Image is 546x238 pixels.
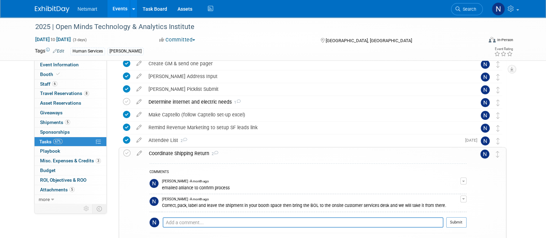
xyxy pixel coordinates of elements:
[35,166,106,175] a: Budget
[496,61,500,68] i: Move task
[35,89,106,98] a: Travel Reservations8
[35,108,106,117] a: Giveaways
[84,91,89,96] span: 8
[40,187,75,192] span: Attachments
[40,62,79,67] span: Event Information
[96,158,101,163] span: 3
[496,125,500,132] i: Move task
[39,139,63,144] span: Tasks
[481,60,490,69] img: Nina Finn
[78,6,97,12] span: Netsmart
[35,185,106,194] a: Attachments5
[145,122,467,133] div: Remind Revenue Marketing to setup SF leads link
[56,72,60,76] i: Booth reservation complete
[40,168,56,173] span: Budget
[465,138,481,143] span: [DATE]
[65,120,70,125] span: 5
[72,38,87,42] span: (3 days)
[496,87,500,93] i: Move task
[496,74,500,80] i: Move task
[496,112,500,119] i: Move task
[178,139,187,143] span: 2
[162,197,209,202] span: [PERSON_NAME] - A month ago
[35,60,106,69] a: Event Information
[481,111,490,120] img: Nina Finn
[35,98,106,108] a: Asset Reservations
[481,85,490,94] img: Nina Finn
[162,179,209,184] span: [PERSON_NAME] - A month ago
[35,175,106,185] a: ROI, Objectives & ROO
[35,6,69,13] img: ExhibitDay
[40,81,57,87] span: Staff
[133,86,145,92] a: edit
[35,156,106,165] a: Misc. Expenses & Credits3
[451,3,483,15] a: Search
[35,70,106,79] a: Booth
[494,47,513,51] div: Event Rating
[40,148,60,154] span: Playbook
[496,99,500,106] i: Move task
[39,197,50,202] span: more
[133,137,145,143] a: edit
[150,169,467,176] div: COMMENTS
[40,110,63,115] span: Giveaways
[35,146,106,156] a: Playbook
[35,118,106,127] a: Shipments5
[80,204,93,213] td: Personalize Event Tab Strip
[480,150,489,159] img: Nina Finn
[145,58,467,69] div: Create GM & send one pager
[35,137,106,146] a: Tasks67%
[70,48,105,55] div: Human Services
[326,38,412,43] span: [GEOGRAPHIC_DATA], [GEOGRAPHIC_DATA]
[209,152,218,156] span: 2
[40,129,70,135] span: Sponsorships
[145,109,467,121] div: Make Captello (follow Captello set-up excel)
[35,127,106,137] a: Sponsorships
[162,202,460,208] div: Correct, pack, label and leave the shipment in your booth space then bring the BOL to the onsite ...
[481,98,490,107] img: Nina Finn
[40,177,86,183] span: ROI, Objectives & ROO
[133,150,145,156] a: edit
[53,139,63,144] span: 67%
[133,112,145,118] a: edit
[145,147,467,159] div: Coordinate Shipping Return
[50,37,56,42] span: to
[481,124,490,133] img: Nina Finn
[53,49,64,54] a: Edit
[133,73,145,79] a: edit
[481,136,490,145] img: Nina Finn
[232,100,241,105] span: 1
[35,195,106,204] a: more
[40,100,81,106] span: Asset Reservations
[497,37,513,42] div: In-Person
[150,197,159,206] img: Nina Finn
[133,124,145,131] a: edit
[40,158,101,163] span: Misc. Expenses & Credits
[40,72,61,77] span: Booth
[35,36,71,42] span: [DATE] [DATE]
[69,187,75,192] span: 5
[481,73,490,82] img: Nina Finn
[33,21,472,33] div: 2025 | Open Minds Technology & Analytics Institute
[145,70,467,82] div: [PERSON_NAME] Address Input
[107,48,144,55] div: [PERSON_NAME]
[40,91,89,96] span: Travel Reservations
[150,218,159,227] img: Nina Finn
[133,99,145,105] a: edit
[162,184,460,191] div: emailed alliance to confirm process
[150,179,159,188] img: Nina Finn
[133,60,145,67] a: edit
[489,37,496,42] img: Format-Inperson.png
[35,79,106,89] a: Staff6
[92,204,106,213] td: Toggle Event Tabs
[157,36,198,44] button: Committed
[496,138,500,144] i: Move task
[442,36,513,46] div: Event Format
[145,96,467,108] div: Determine internet and electric needs
[496,151,499,158] i: Move task
[145,134,461,146] div: Attendee List
[460,7,476,12] span: Search
[492,2,505,16] img: Nina Finn
[52,81,57,86] span: 6
[446,217,467,228] button: Submit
